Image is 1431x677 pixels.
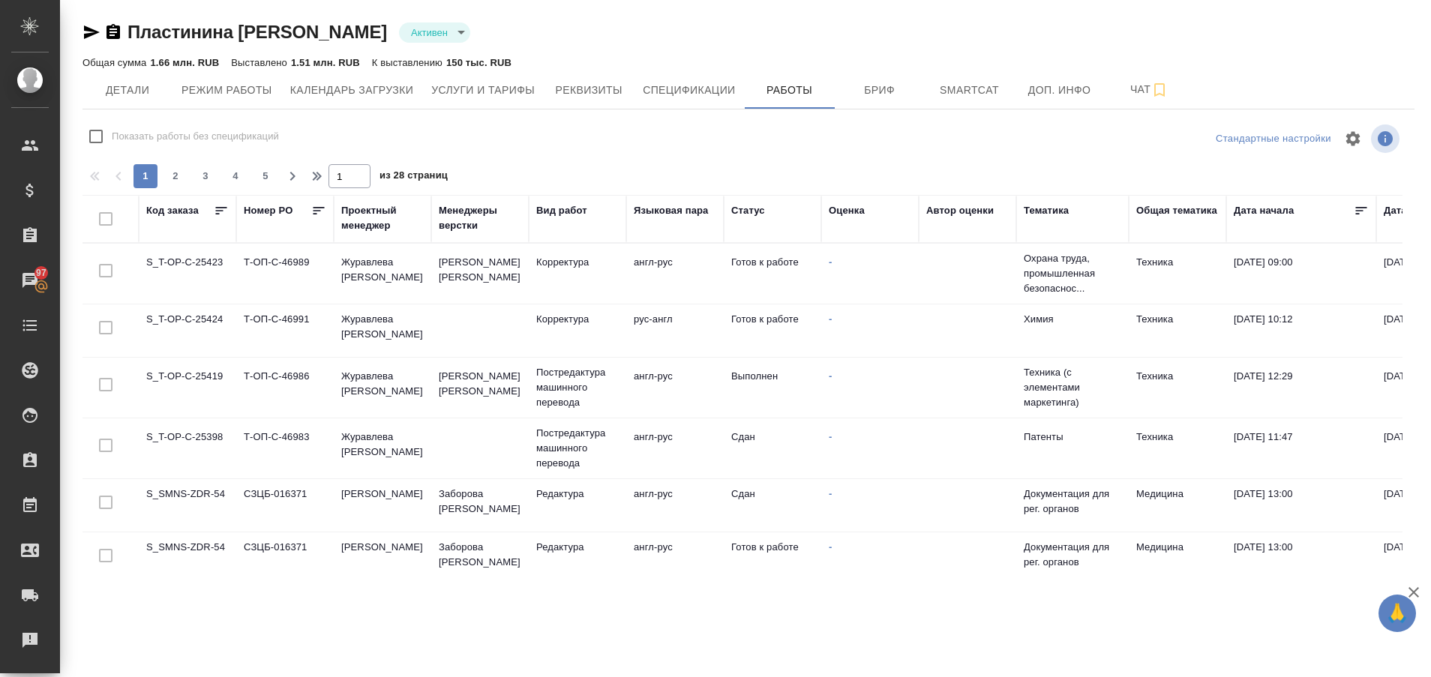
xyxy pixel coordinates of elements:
[291,57,360,68] p: 1.51 млн. RUB
[1384,598,1410,629] span: 🙏
[1024,540,1121,570] p: Документация для рег. органов
[236,422,334,475] td: Т-ОП-С-46983
[643,81,735,100] span: Спецификации
[934,81,1006,100] span: Smartcat
[626,247,724,300] td: англ-рус
[1234,203,1294,218] div: Дата начала
[1024,312,1121,327] p: Химия
[829,488,832,499] a: -
[236,247,334,300] td: Т-ОП-С-46989
[829,203,865,218] div: Оценка
[406,26,452,39] button: Активен
[1114,80,1186,99] span: Чат
[112,129,279,144] span: Показать работы без спецификаций
[236,304,334,357] td: Т-ОП-С-46991
[139,479,236,532] td: S_SMNS-ZDR-54
[536,312,619,327] p: Корректура
[334,532,431,585] td: [PERSON_NAME]
[634,203,709,218] div: Языковая пара
[1129,304,1226,357] td: Техника
[1335,121,1371,157] span: Настроить таблицу
[1129,422,1226,475] td: Техника
[244,203,292,218] div: Номер PO
[1226,304,1376,357] td: [DATE] 10:12
[139,422,236,475] td: S_T-OP-C-25398
[1136,203,1217,218] div: Общая тематика
[341,203,424,233] div: Проектный менеджер
[27,265,55,280] span: 97
[829,256,832,268] a: -
[193,169,217,184] span: 3
[1378,595,1416,632] button: 🙏
[146,203,199,218] div: Код заказа
[223,164,247,188] button: 4
[253,164,277,188] button: 5
[724,422,821,475] td: Сдан
[844,81,916,100] span: Бриф
[724,304,821,357] td: Готов к работе
[91,81,163,100] span: Детали
[724,532,821,585] td: Готов к работе
[236,361,334,414] td: Т-ОП-С-46986
[334,361,431,414] td: Журавлева [PERSON_NAME]
[1129,247,1226,300] td: Техника
[127,22,387,42] a: Пластинина [PERSON_NAME]
[431,479,529,532] td: Заборова [PERSON_NAME]
[1129,532,1226,585] td: Медицина
[724,479,821,532] td: Сдан
[1226,361,1376,414] td: [DATE] 12:29
[82,57,150,68] p: Общая сумма
[163,169,187,184] span: 2
[431,361,529,414] td: [PERSON_NAME] [PERSON_NAME]
[626,361,724,414] td: англ-рус
[1024,251,1121,296] p: Охрана труда, промышленная безопаснос...
[82,23,100,41] button: Скопировать ссылку для ЯМессенджера
[1024,81,1096,100] span: Доп. инфо
[1129,479,1226,532] td: Медицина
[139,361,236,414] td: S_T-OP-C-25419
[334,304,431,357] td: Журавлева [PERSON_NAME]
[431,247,529,300] td: [PERSON_NAME] [PERSON_NAME]
[431,532,529,585] td: Заборова [PERSON_NAME]
[139,304,236,357] td: S_T-OP-C-25424
[731,203,765,218] div: Статус
[1024,203,1069,218] div: Тематика
[1024,487,1121,517] p: Документация для рег. органов
[104,23,122,41] button: Скопировать ссылку
[536,255,619,270] p: Корректура
[626,479,724,532] td: англ-рус
[829,431,832,442] a: -
[439,203,521,233] div: Менеджеры верстки
[334,247,431,300] td: Журавлева [PERSON_NAME]
[1150,81,1168,99] svg: Подписаться
[236,532,334,585] td: СЗЦБ-016371
[1226,422,1376,475] td: [DATE] 11:47
[1226,479,1376,532] td: [DATE] 13:00
[223,169,247,184] span: 4
[553,81,625,100] span: Реквизиты
[446,57,511,68] p: 150 тыс. RUB
[163,164,187,188] button: 2
[253,169,277,184] span: 5
[829,541,832,553] a: -
[193,164,217,188] button: 3
[4,262,56,299] a: 97
[139,532,236,585] td: S_SMNS-ZDR-54
[431,81,535,100] span: Услуги и тарифы
[150,57,219,68] p: 1.66 млн. RUB
[1371,124,1402,153] span: Посмотреть информацию
[724,247,821,300] td: Готов к работе
[536,203,587,218] div: Вид работ
[536,540,619,555] p: Редактура
[139,247,236,300] td: S_T-OP-C-25423
[754,81,826,100] span: Работы
[626,422,724,475] td: англ-рус
[536,365,619,410] p: Постредактура машинного перевода
[1226,532,1376,585] td: [DATE] 13:00
[926,203,994,218] div: Автор оценки
[236,479,334,532] td: СЗЦБ-016371
[181,81,272,100] span: Режим работы
[724,361,821,414] td: Выполнен
[334,479,431,532] td: [PERSON_NAME]
[536,426,619,471] p: Постредактура машинного перевода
